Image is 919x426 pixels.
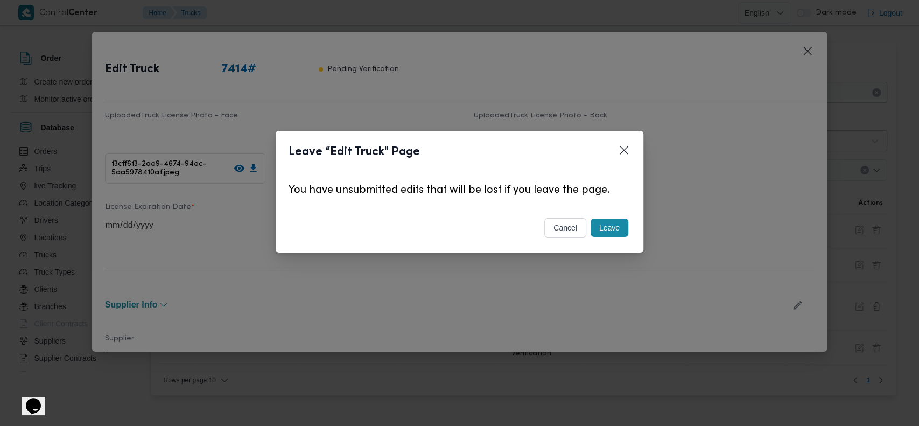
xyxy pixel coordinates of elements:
[591,219,628,237] button: Leave
[618,144,630,157] button: Closes this modal window
[544,218,586,238] button: cancel
[289,185,630,197] p: You have unsubmitted edits that will be lost if you leave the page.
[289,144,656,161] header: Leave “Edit Truck" Page
[11,383,45,415] iframe: chat widget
